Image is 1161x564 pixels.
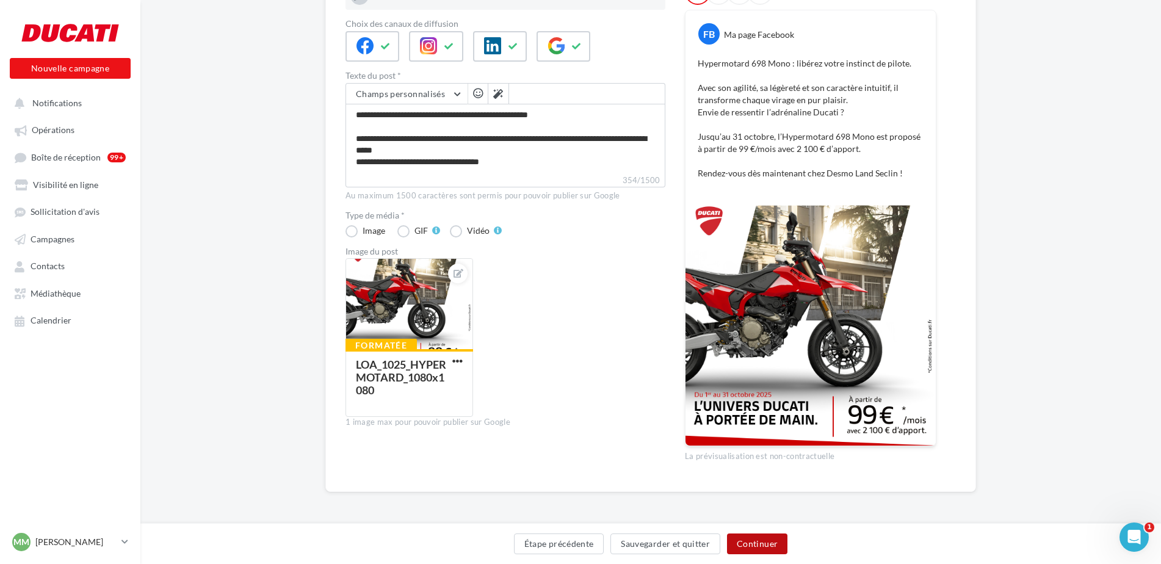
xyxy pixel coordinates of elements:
[514,533,604,554] button: Étape précédente
[724,29,794,41] div: Ma page Facebook
[7,118,133,140] a: Opérations
[10,530,131,554] a: MM [PERSON_NAME]
[7,173,133,195] a: Visibilité en ligne
[32,98,82,108] span: Notifications
[698,57,924,179] p: Hypermotard 698 Mono : libérez votre instinct de pilote. Avec son agilité, sa légèreté et son car...
[32,125,74,136] span: Opérations
[356,358,446,397] div: LOA_1025_HYPERMOTARD_1080x1080
[345,211,665,220] label: Type de média *
[346,84,468,104] button: Champs personnalisés
[356,89,445,99] span: Champs personnalisés
[31,261,65,272] span: Contacts
[345,174,665,187] label: 354/1500
[414,226,428,235] div: GIF
[31,234,74,244] span: Campagnes
[7,282,133,304] a: Médiathèque
[363,226,385,235] div: Image
[698,23,720,45] div: FB
[345,20,665,28] label: Choix des canaux de diffusion
[345,71,665,80] label: Texte du post *
[345,247,665,256] div: Image du post
[7,200,133,222] a: Sollicitation d'avis
[33,179,98,190] span: Visibilité en ligne
[345,190,665,201] div: Au maximum 1500 caractères sont permis pour pouvoir publier sur Google
[31,152,101,162] span: Boîte de réception
[31,316,71,326] span: Calendrier
[10,58,131,79] button: Nouvelle campagne
[13,536,29,548] span: MM
[610,533,720,554] button: Sauvegarder et quitter
[1119,522,1149,552] iframe: Intercom live chat
[685,446,936,462] div: La prévisualisation est non-contractuelle
[727,533,787,554] button: Continuer
[7,228,133,250] a: Campagnes
[345,417,665,428] div: 1 image max pour pouvoir publier sur Google
[345,339,417,352] div: Formatée
[1145,522,1154,532] span: 1
[7,92,128,114] button: Notifications
[467,226,490,235] div: Vidéo
[31,207,99,217] span: Sollicitation d'avis
[107,153,126,162] div: 99+
[31,288,81,298] span: Médiathèque
[7,309,133,331] a: Calendrier
[35,536,117,548] p: [PERSON_NAME]
[7,146,133,168] a: Boîte de réception99+
[7,255,133,277] a: Contacts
